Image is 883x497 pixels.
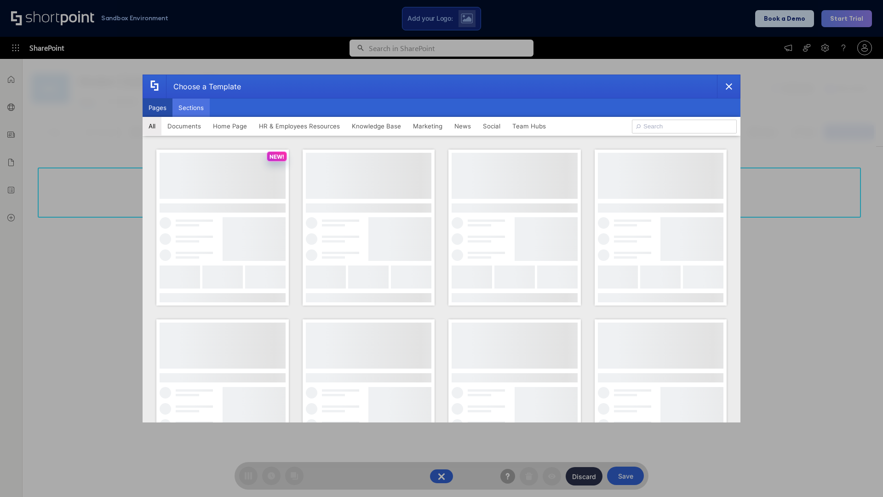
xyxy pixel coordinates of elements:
input: Search [632,120,737,133]
button: News [448,117,477,135]
div: Choose a Template [166,75,241,98]
button: Pages [143,98,172,117]
button: HR & Employees Resources [253,117,346,135]
button: Documents [161,117,207,135]
button: Marketing [407,117,448,135]
button: Home Page [207,117,253,135]
button: All [143,117,161,135]
button: Team Hubs [506,117,552,135]
p: NEW! [269,153,284,160]
iframe: Chat Widget [837,453,883,497]
div: template selector [143,75,740,422]
button: Knowledge Base [346,117,407,135]
button: Social [477,117,506,135]
button: Sections [172,98,210,117]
